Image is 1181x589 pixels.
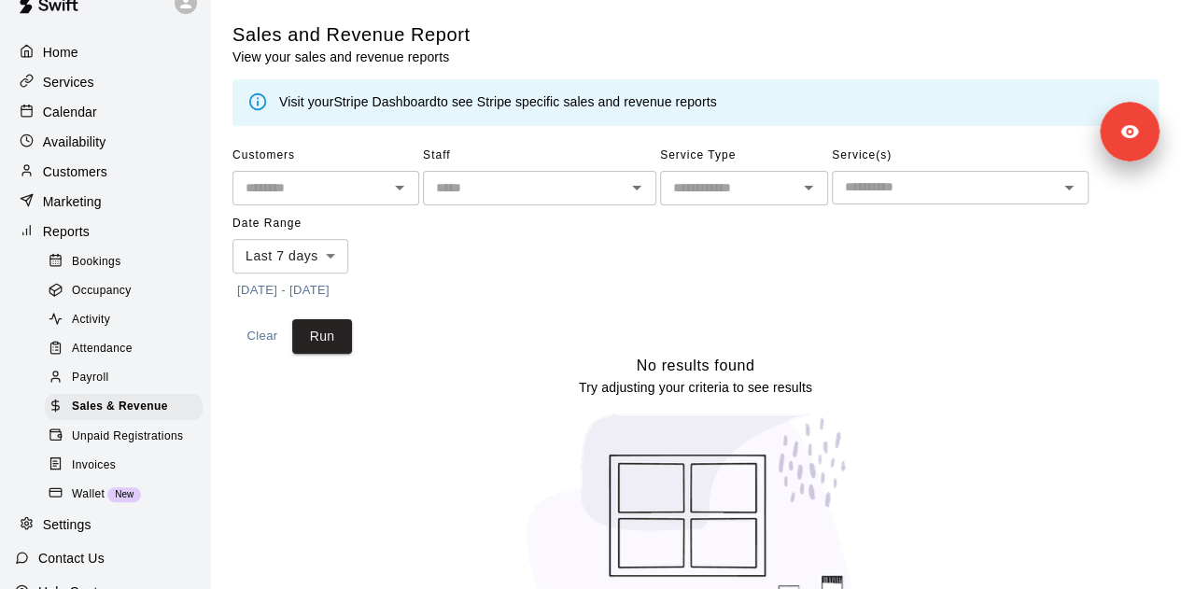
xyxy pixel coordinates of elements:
div: WalletNew [45,482,203,508]
p: View your sales and revenue reports [232,48,471,66]
a: Services [15,68,195,96]
button: Open [795,175,822,201]
a: Customers [15,158,195,186]
button: Clear [232,319,292,354]
span: Staff [423,141,656,171]
div: Attendance [45,336,203,362]
p: Settings [43,515,91,534]
div: Unpaid Registrations [45,424,203,450]
a: Stripe Dashboard [333,94,437,109]
a: Availability [15,128,195,156]
a: Attendance [45,335,210,364]
p: Contact Us [38,549,105,568]
p: Home [43,43,78,62]
a: Calendar [15,98,195,126]
p: Calendar [43,103,97,121]
div: Occupancy [45,278,203,304]
a: Sales & Revenue [45,393,210,422]
a: Invoices [45,451,210,480]
a: WalletNew [45,480,210,509]
span: New [107,489,141,499]
div: Invoices [45,453,203,479]
span: Wallet [72,485,105,504]
span: Service Type [660,141,828,171]
span: Attendance [72,340,133,358]
p: Customers [43,162,107,181]
div: Visit your to see Stripe specific sales and revenue reports [279,92,717,113]
a: Unpaid Registrations [45,422,210,451]
span: Occupancy [72,282,132,301]
p: Services [43,73,94,91]
a: Settings [15,512,195,540]
a: Activity [45,306,210,335]
span: Invoices [72,456,116,475]
span: Customers [232,141,419,171]
button: Open [1056,175,1082,201]
span: Bookings [72,253,121,272]
h5: Sales and Revenue Report [232,22,471,48]
p: Reports [43,222,90,241]
p: Availability [43,133,106,151]
button: [DATE] - [DATE] [232,276,334,305]
div: Bookings [45,249,203,275]
a: Home [15,38,195,66]
a: Marketing [15,188,195,216]
button: Open [387,175,413,201]
a: Reports [15,217,195,245]
button: Run [292,319,352,354]
a: Occupancy [45,276,210,305]
span: Unpaid Registrations [72,428,183,446]
div: Sales & Revenue [45,394,203,420]
div: Last 7 days [232,239,348,273]
p: Try adjusting your criteria to see results [579,378,812,397]
a: Bookings [45,247,210,276]
span: Date Range [232,209,396,239]
div: Activity [45,307,203,333]
button: Open [624,175,650,201]
span: Sales & Revenue [72,398,168,416]
span: Payroll [72,369,108,387]
span: Activity [72,311,110,330]
a: Payroll [45,364,210,393]
span: Service(s) [832,141,1089,171]
div: Payroll [45,365,203,391]
p: Marketing [43,192,102,211]
h6: No results found [637,354,755,378]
